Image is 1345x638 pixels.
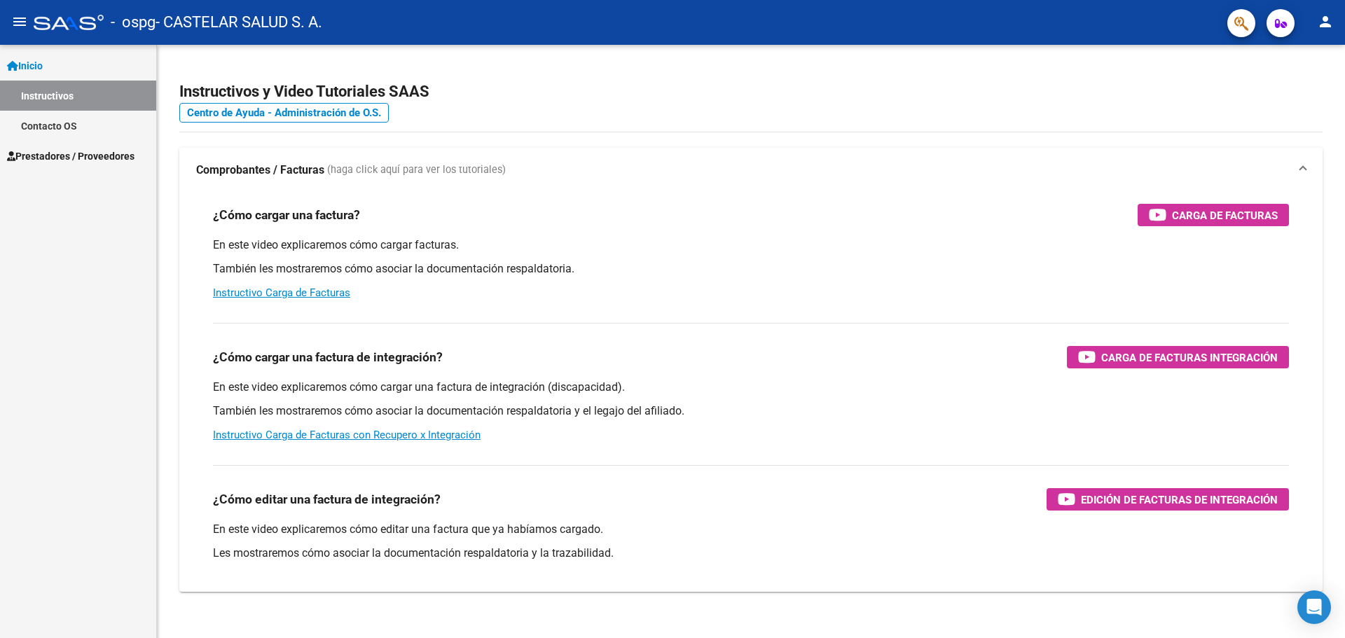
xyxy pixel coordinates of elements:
[213,522,1289,537] p: En este video explicaremos cómo editar una factura que ya habíamos cargado.
[1081,491,1278,508] span: Edición de Facturas de integración
[213,546,1289,561] p: Les mostraremos cómo asociar la documentación respaldatoria y la trazabilidad.
[213,380,1289,395] p: En este video explicaremos cómo cargar una factura de integración (discapacidad).
[213,347,443,367] h3: ¿Cómo cargar una factura de integración?
[179,193,1323,592] div: Comprobantes / Facturas (haga click aquí para ver los tutoriales)
[179,103,389,123] a: Centro de Ayuda - Administración de O.S.
[213,429,481,441] a: Instructivo Carga de Facturas con Recupero x Integración
[7,148,134,164] span: Prestadores / Proveedores
[213,261,1289,277] p: También les mostraremos cómo asociar la documentación respaldatoria.
[111,7,156,38] span: - ospg
[179,78,1323,105] h2: Instructivos y Video Tutoriales SAAS
[1101,349,1278,366] span: Carga de Facturas Integración
[1297,590,1331,624] div: Open Intercom Messenger
[7,58,43,74] span: Inicio
[213,490,441,509] h3: ¿Cómo editar una factura de integración?
[196,162,324,178] strong: Comprobantes / Facturas
[213,237,1289,253] p: En este video explicaremos cómo cargar facturas.
[11,13,28,30] mat-icon: menu
[179,148,1323,193] mat-expansion-panel-header: Comprobantes / Facturas (haga click aquí para ver los tutoriales)
[1067,346,1289,368] button: Carga de Facturas Integración
[1138,204,1289,226] button: Carga de Facturas
[156,7,322,38] span: - CASTELAR SALUD S. A.
[327,162,506,178] span: (haga click aquí para ver los tutoriales)
[1172,207,1278,224] span: Carga de Facturas
[213,205,360,225] h3: ¿Cómo cargar una factura?
[213,286,350,299] a: Instructivo Carga de Facturas
[1047,488,1289,511] button: Edición de Facturas de integración
[1317,13,1334,30] mat-icon: person
[213,403,1289,419] p: También les mostraremos cómo asociar la documentación respaldatoria y el legajo del afiliado.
